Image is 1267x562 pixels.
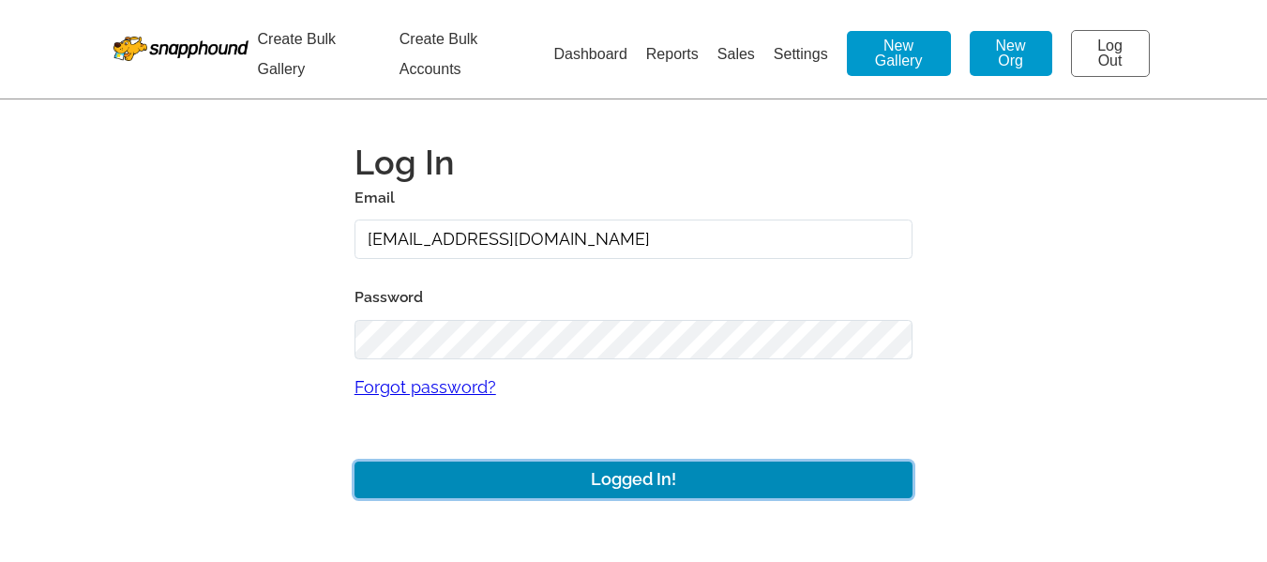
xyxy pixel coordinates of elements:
[1071,30,1150,77] a: Log Out
[646,46,699,62] a: Reports
[354,185,913,211] label: Email
[354,462,913,498] button: Logged In!
[774,46,828,62] a: Settings
[258,31,337,77] a: Create Bulk Gallery
[847,31,951,76] a: New Gallery
[970,31,1052,76] a: New Org
[400,31,478,77] a: Create Bulk Accounts
[354,140,913,185] h1: Log In
[113,37,249,61] img: Snapphound Logo
[354,284,913,311] label: Password
[354,359,913,415] a: Forgot password?
[717,46,755,62] a: Sales
[554,46,627,62] a: Dashboard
